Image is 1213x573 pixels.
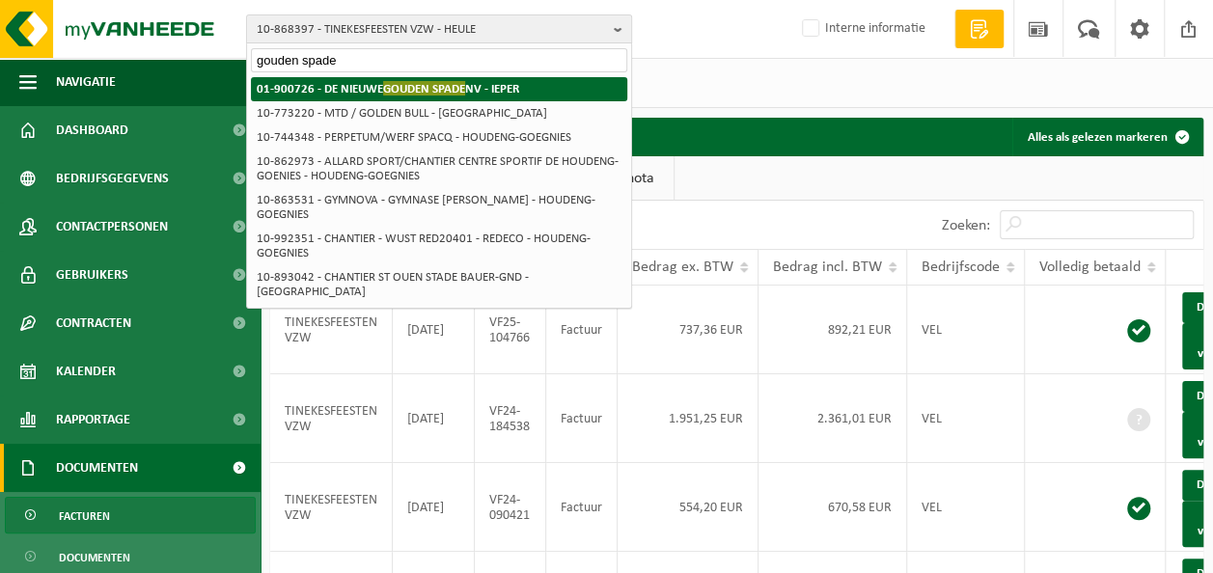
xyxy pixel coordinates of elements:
[246,14,632,43] button: 10-868397 - TINEKESFEESTEN VZW - HEULE
[773,259,882,275] span: Bedrag incl. BTW
[5,497,256,533] a: Facturen
[1039,259,1141,275] span: Volledig betaald
[907,286,1025,374] td: VEL
[56,299,131,347] span: Contracten
[270,374,393,463] td: TINEKESFEESTEN VZW
[546,374,618,463] td: Factuur
[546,286,618,374] td: Factuur
[251,188,627,227] li: 10-863531 - GYMNOVA - GYMNASE [PERSON_NAME] - HOUDENG-GOEGNIES
[907,463,1025,552] td: VEL
[59,498,110,534] span: Facturen
[251,227,627,265] li: 10-992351 - CHANTIER - WUST RED20401 - REDECO - HOUDENG-GOEGNIES
[251,48,627,72] input: Zoeken naar gekoppelde vestigingen
[257,15,606,44] span: 10-868397 - TINEKESFEESTEN VZW - HEULE
[251,150,627,188] li: 10-862973 - ALLARD SPORT/CHANTIER CENTRE SPORTIF DE HOUDENG-GOENIES - HOUDENG-GOEGNIES
[56,58,116,106] span: Navigatie
[270,286,393,374] td: TINEKESFEESTEN VZW
[393,374,475,463] td: [DATE]
[251,125,627,150] li: 10-744348 - PERPETUM/WERF SPACQ - HOUDENG-GOEGNIES
[758,286,907,374] td: 892,21 EUR
[942,218,990,233] label: Zoeken:
[270,463,393,552] td: TINEKESFEESTEN VZW
[798,14,925,43] label: Interne informatie
[907,374,1025,463] td: VEL
[632,259,733,275] span: Bedrag ex. BTW
[618,463,758,552] td: 554,20 EUR
[251,101,627,125] li: 10-773220 - MTD / GOLDEN BULL - [GEOGRAPHIC_DATA]
[618,286,758,374] td: 737,36 EUR
[475,374,546,463] td: VF24-184538
[1012,118,1201,156] button: Alles als gelezen markeren
[393,286,475,374] td: [DATE]
[475,463,546,552] td: VF24-090421
[257,81,519,95] strong: 01-900726 - DE NIEUWE NV - IEPER
[393,463,475,552] td: [DATE]
[758,463,907,552] td: 670,58 EUR
[56,396,130,444] span: Rapportage
[56,203,168,251] span: Contactpersonen
[56,154,169,203] span: Bedrijfsgegevens
[758,374,907,463] td: 2.361,01 EUR
[56,444,138,492] span: Documenten
[618,374,758,463] td: 1.951,25 EUR
[56,251,128,299] span: Gebruikers
[475,286,546,374] td: VF25-104766
[383,81,465,95] span: GOUDEN SPADE
[251,265,627,304] li: 10-893042 - CHANTIER ST OUEN STADE BAUER-GND - [GEOGRAPHIC_DATA]
[56,347,116,396] span: Kalender
[546,463,618,552] td: Factuur
[922,259,1000,275] span: Bedrijfscode
[56,106,128,154] span: Dashboard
